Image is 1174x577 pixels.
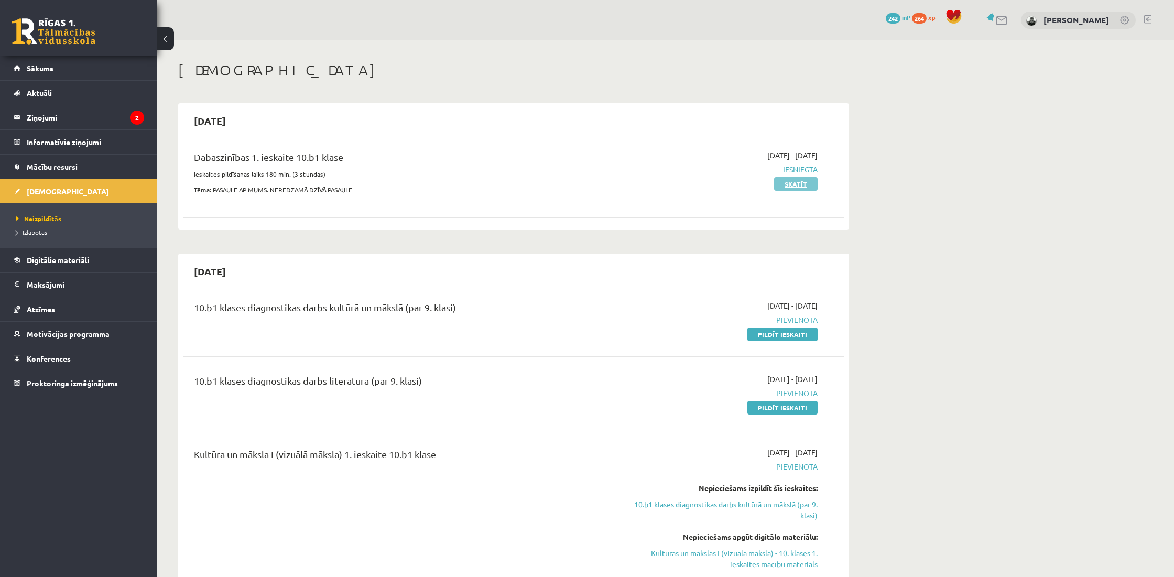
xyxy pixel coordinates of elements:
a: Neizpildītās [16,214,147,223]
span: Pievienota [620,461,818,472]
a: Skatīt [774,177,818,191]
span: Izlabotās [16,228,47,236]
a: Maksājumi [14,273,144,297]
legend: Informatīvie ziņojumi [27,130,144,154]
span: [DEMOGRAPHIC_DATA] [27,187,109,196]
span: [DATE] - [DATE] [767,300,818,311]
h2: [DATE] [183,259,236,284]
img: Mārtiņš Balodis [1026,16,1037,26]
span: Mācību resursi [27,162,78,171]
span: Sākums [27,63,53,73]
span: Atzīmes [27,304,55,314]
span: [DATE] - [DATE] [767,150,818,161]
span: xp [928,13,935,21]
a: Aktuāli [14,81,144,105]
h2: [DATE] [183,108,236,133]
a: Mācību resursi [14,155,144,179]
h1: [DEMOGRAPHIC_DATA] [178,61,849,79]
a: Rīgas 1. Tālmācības vidusskola [12,18,95,45]
span: Motivācijas programma [27,329,110,339]
div: 10.b1 klases diagnostikas darbs literatūrā (par 9. klasi) [194,374,604,393]
a: Ziņojumi2 [14,105,144,129]
a: 242 mP [886,13,910,21]
p: Ieskaites pildīšanas laiks 180 min. (3 stundas) [194,169,604,179]
a: Sākums [14,56,144,80]
span: [DATE] - [DATE] [767,374,818,385]
a: Motivācijas programma [14,322,144,346]
legend: Maksājumi [27,273,144,297]
div: Nepieciešams apgūt digitālo materiālu: [620,531,818,542]
a: Kultūras un mākslas I (vizuālā māksla) - 10. klases 1. ieskaites mācību materiāls [620,548,818,570]
a: Pildīt ieskaiti [747,328,818,341]
p: Tēma: PASAULE AP MUMS. NEREDZAMĀ DZĪVĀ PASAULE [194,185,604,194]
a: [DEMOGRAPHIC_DATA] [14,179,144,203]
div: Kultūra un māksla I (vizuālā māksla) 1. ieskaite 10.b1 klase [194,447,604,466]
legend: Ziņojumi [27,105,144,129]
span: Digitālie materiāli [27,255,89,265]
span: Pievienota [620,388,818,399]
a: [PERSON_NAME] [1043,15,1109,25]
a: Informatīvie ziņojumi [14,130,144,154]
span: [DATE] - [DATE] [767,447,818,458]
a: Pildīt ieskaiti [747,401,818,415]
a: Konferences [14,346,144,371]
span: 264 [912,13,927,24]
span: Konferences [27,354,71,363]
span: Iesniegta [620,164,818,175]
div: Nepieciešams izpildīt šīs ieskaites: [620,483,818,494]
span: mP [902,13,910,21]
div: Dabaszinības 1. ieskaite 10.b1 klase [194,150,604,169]
i: 2 [130,111,144,125]
a: Atzīmes [14,297,144,321]
span: Proktoringa izmēģinājums [27,378,118,388]
a: 10.b1 klases diagnostikas darbs kultūrā un mākslā (par 9. klasi) [620,499,818,521]
a: Proktoringa izmēģinājums [14,371,144,395]
a: 264 xp [912,13,940,21]
span: Aktuāli [27,88,52,97]
a: Digitālie materiāli [14,248,144,272]
span: 242 [886,13,900,24]
div: 10.b1 klases diagnostikas darbs kultūrā un mākslā (par 9. klasi) [194,300,604,320]
span: Neizpildītās [16,214,61,223]
a: Izlabotās [16,227,147,237]
span: Pievienota [620,314,818,325]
